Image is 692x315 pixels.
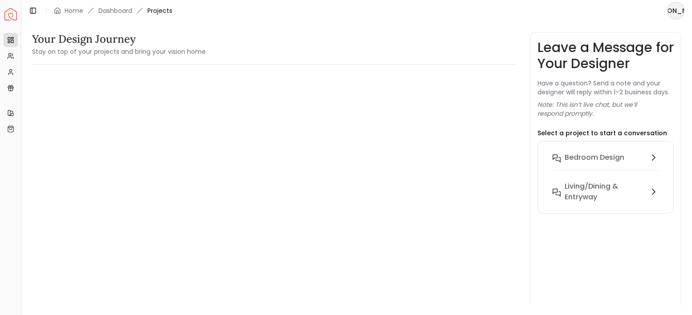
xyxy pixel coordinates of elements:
[65,6,83,15] a: Home
[98,6,132,15] a: Dashboard
[565,181,645,202] h6: Living/Dining & Entryway
[32,47,206,56] small: Stay on top of your projects and bring your vision home
[4,8,17,20] img: Spacejoy Logo
[545,149,667,178] button: Bedroom design
[565,152,624,163] h6: Bedroom design
[667,2,685,20] button: [PERSON_NAME]
[32,32,206,46] h3: Your Design Journey
[537,100,674,118] p: Note: This isn’t live chat, but we’ll respond promptly.
[545,178,667,206] button: Living/Dining & Entryway
[4,8,17,20] a: Spacejoy
[668,3,684,19] span: [PERSON_NAME]
[537,129,667,137] p: Select a project to start a conversation
[537,79,674,97] p: Have a question? Send a note and your designer will reply within 1–2 business days.
[54,6,172,15] nav: breadcrumb
[147,6,172,15] span: Projects
[537,40,674,72] h3: Leave a Message for Your Designer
